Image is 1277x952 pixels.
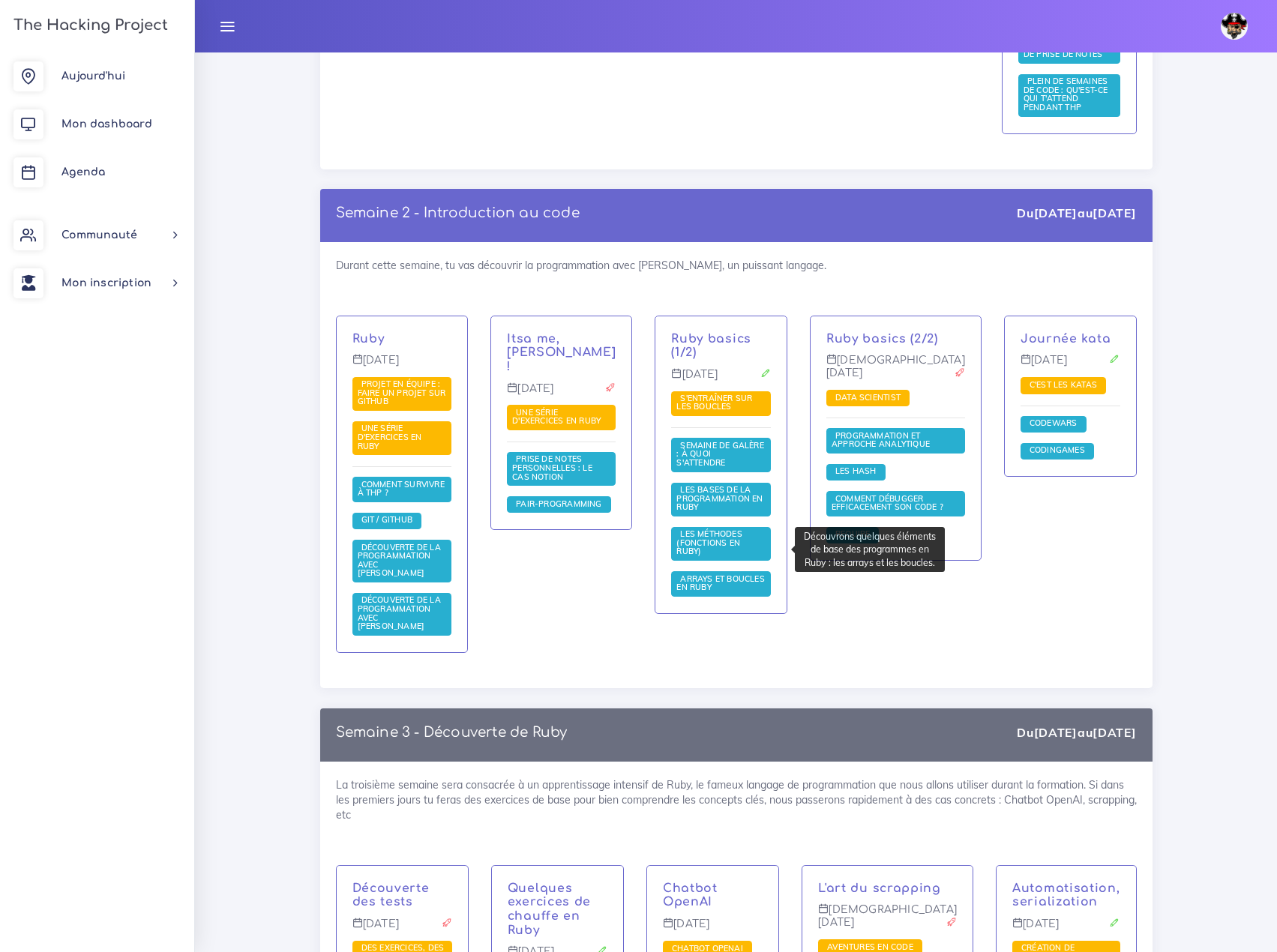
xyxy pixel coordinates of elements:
[358,594,441,631] span: Découverte de la programmation avec [PERSON_NAME]
[320,242,1153,688] div: Durant cette semaine, tu vas découvrir la programmation avec [PERSON_NAME], un puissant langage.
[61,229,137,241] span: Communauté
[818,903,957,940] p: [DEMOGRAPHIC_DATA][DATE]
[61,277,151,289] span: Mon inscription
[352,882,452,910] p: Découverte des tests
[61,166,105,178] span: Agenda
[358,424,422,451] a: Une série d'exercices en Ruby
[512,499,605,510] a: Pair-Programming
[358,379,446,407] a: Projet en équipe : faire un projet sur Github
[358,423,422,451] span: Une série d'exercices en Ruby
[823,942,917,952] span: Aventures en code
[826,354,965,391] p: [DEMOGRAPHIC_DATA][DATE]
[832,466,880,476] span: Les Hash
[832,493,947,513] span: Comment débugger efficacement son code ?
[671,368,771,392] p: [DATE]
[663,918,763,942] p: [DATE]
[1034,725,1078,740] strong: [DATE]
[1026,379,1101,390] span: C'est les katas
[1221,13,1248,40] img: avatar
[663,882,763,910] p: Chatbot OpenAI
[1093,725,1136,740] strong: [DATE]
[512,454,592,482] a: Prise de notes personnelles : le cas Notion
[1017,205,1136,222] div: Du au
[1024,76,1108,113] a: Plein de semaines de code : qu'est-ce qui t'attend pendant THP
[512,407,604,427] span: Une série d'exercices en Ruby
[676,440,764,468] a: Semaine de galère : à quoi s'attendre
[676,394,752,413] a: S'entraîner sur les boucles
[676,573,765,593] a: Arrays et boucles en Ruby
[358,514,417,525] span: Git / Github
[818,882,957,896] p: L'art du scrapping
[1026,445,1089,455] span: Codingames
[1093,205,1136,220] strong: [DATE]
[512,454,592,481] span: Prise de notes personnelles : le cas Notion
[61,118,152,130] span: Mon dashboard
[358,480,445,499] a: Comment survivre à THP ?
[671,332,751,360] a: Ruby basics (1/2)
[352,918,452,942] p: [DATE]
[1026,418,1081,428] span: Codewars
[676,528,742,556] span: Les méthodes (fonctions en Ruby)
[1024,76,1108,112] span: Plein de semaines de code : qu'est-ce qui t'attend pendant THP
[358,515,417,525] a: Git / Github
[508,882,607,938] p: Quelques exercices de chauffe en Ruby
[507,382,616,406] p: [DATE]
[1024,31,1107,59] span: Découverte d'un nouveau système de prise de notes
[352,332,385,346] a: Ruby
[676,529,742,557] a: Les méthodes (fonctions en Ruby)
[1021,354,1120,378] p: [DATE]
[9,17,168,34] h3: The Hacking Project
[512,498,605,509] span: Pair-Programming
[826,332,965,346] p: Ruby basics (2/2)
[336,724,568,741] p: Semaine 3 - Découverte de Ruby
[676,485,763,513] a: Les bases de la programmation en Ruby
[1021,332,1120,346] p: Journée kata
[1017,724,1136,741] div: Du au
[832,392,904,403] span: Data scientist
[832,430,934,450] span: Programmation et approche analytique
[61,70,125,82] span: Aujourd'hui
[795,527,945,572] div: Découvrons quelques éléments de base des programmes en Ruby : les arrays et les boucles.
[358,595,441,632] a: Découverte de la programmation avec [PERSON_NAME]
[358,379,446,406] span: Projet en équipe : faire un projet sur Github
[1034,205,1078,220] strong: [DATE]
[512,408,604,427] a: Une série d'exercices en Ruby
[358,542,441,579] a: Découverte de la programmation avec [PERSON_NAME]
[336,205,580,220] a: Semaine 2 - Introduction au code
[352,354,452,378] p: [DATE]
[676,393,752,412] span: S'entraîner sur les boucles
[676,484,763,512] span: Les bases de la programmation en Ruby
[1012,918,1120,942] p: [DATE]
[1012,882,1120,910] p: Automatisation, serialization
[507,332,616,374] a: Itsa me, [PERSON_NAME] !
